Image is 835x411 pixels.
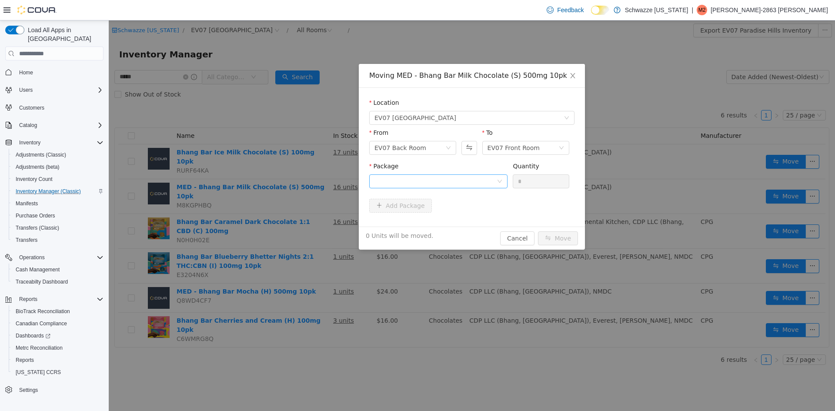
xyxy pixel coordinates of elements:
[691,5,693,15] p: |
[9,330,107,342] a: Dashboards
[353,120,368,134] button: Swap
[9,185,107,197] button: Inventory Manager (Classic)
[12,355,104,365] span: Reports
[12,211,104,221] span: Purchase Orders
[261,109,280,116] label: From
[16,85,36,95] button: Users
[16,294,41,304] button: Reports
[16,85,104,95] span: Users
[379,121,431,134] div: EV07 Front Room
[24,26,104,43] span: Load All Apps in [GEOGRAPHIC_DATA]
[9,210,107,222] button: Purchase Orders
[16,137,104,148] span: Inventory
[19,296,37,303] span: Reports
[9,149,107,161] button: Adjustments (Classic)
[16,332,50,339] span: Dashboards
[461,52,468,59] i: icon: close
[12,318,70,329] a: Canadian Compliance
[12,343,66,353] a: Metrc Reconciliation
[12,162,63,172] a: Adjustments (beta)
[12,223,63,233] a: Transfers (Classic)
[12,211,59,221] a: Purchase Orders
[12,198,41,209] a: Manifests
[337,125,342,131] i: icon: down
[12,186,84,197] a: Inventory Manager (Classic)
[12,277,104,287] span: Traceabilty Dashboard
[261,142,290,149] label: Package
[19,69,33,76] span: Home
[12,174,104,184] span: Inventory Count
[16,200,38,207] span: Manifests
[12,306,104,317] span: BioTrack Reconciliation
[455,95,461,101] i: icon: down
[12,235,104,245] span: Transfers
[697,5,707,15] div: Matthew-2863 Turner
[2,137,107,149] button: Inventory
[2,84,107,96] button: Users
[9,317,107,330] button: Canadian Compliance
[9,276,107,288] button: Traceabilty Dashboard
[12,264,63,275] a: Cash Management
[16,237,37,244] span: Transfers
[16,252,48,263] button: Operations
[12,367,104,378] span: Washington CCRS
[12,223,104,233] span: Transfers (Classic)
[452,43,476,68] button: Close
[2,66,107,78] button: Home
[261,79,291,86] label: Location
[257,211,325,220] span: 0 Units will be moved.
[19,254,45,261] span: Operations
[16,384,104,395] span: Settings
[557,6,584,14] span: Feedback
[16,278,68,285] span: Traceabilty Dashboard
[17,6,57,14] img: Cova
[388,158,394,164] i: icon: down
[266,91,347,104] span: EV07 Paradise Hills
[374,109,384,116] label: To
[404,142,431,149] label: Quantity
[2,384,107,396] button: Settings
[16,344,63,351] span: Metrc Reconciliation
[12,174,56,184] a: Inventory Count
[16,120,40,130] button: Catalog
[12,150,70,160] a: Adjustments (Classic)
[12,343,104,353] span: Metrc Reconciliation
[9,366,107,378] button: [US_STATE] CCRS
[16,188,81,195] span: Inventory Manager (Classic)
[2,119,107,131] button: Catalog
[2,101,107,114] button: Customers
[19,122,37,129] span: Catalog
[12,331,104,341] span: Dashboards
[16,67,37,78] a: Home
[9,161,107,173] button: Adjustments (beta)
[16,102,104,113] span: Customers
[591,6,609,15] input: Dark Mode
[16,369,61,376] span: [US_STATE] CCRS
[16,151,66,158] span: Adjustments (Classic)
[12,235,41,245] a: Transfers
[12,331,54,341] a: Dashboards
[16,103,48,113] a: Customers
[16,176,53,183] span: Inventory Count
[12,150,104,160] span: Adjustments (Classic)
[12,277,71,287] a: Traceabilty Dashboard
[711,5,828,15] p: [PERSON_NAME]-2863 [PERSON_NAME]
[9,222,107,234] button: Transfers (Classic)
[12,318,104,329] span: Canadian Compliance
[266,121,317,134] div: EV07 Back Room
[450,125,455,131] i: icon: down
[543,1,587,19] a: Feedback
[404,154,460,167] input: Quantity
[16,320,67,327] span: Canadian Compliance
[2,293,107,305] button: Reports
[19,104,44,111] span: Customers
[16,212,55,219] span: Purchase Orders
[12,367,64,378] a: [US_STATE] CCRS
[16,120,104,130] span: Catalog
[16,224,59,231] span: Transfers (Classic)
[16,67,104,77] span: Home
[19,139,40,146] span: Inventory
[261,50,466,60] div: Moving MED - Bhang Bar Milk Chocolate (S) 500mg 10pk
[12,198,104,209] span: Manifests
[9,305,107,317] button: BioTrack Reconciliation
